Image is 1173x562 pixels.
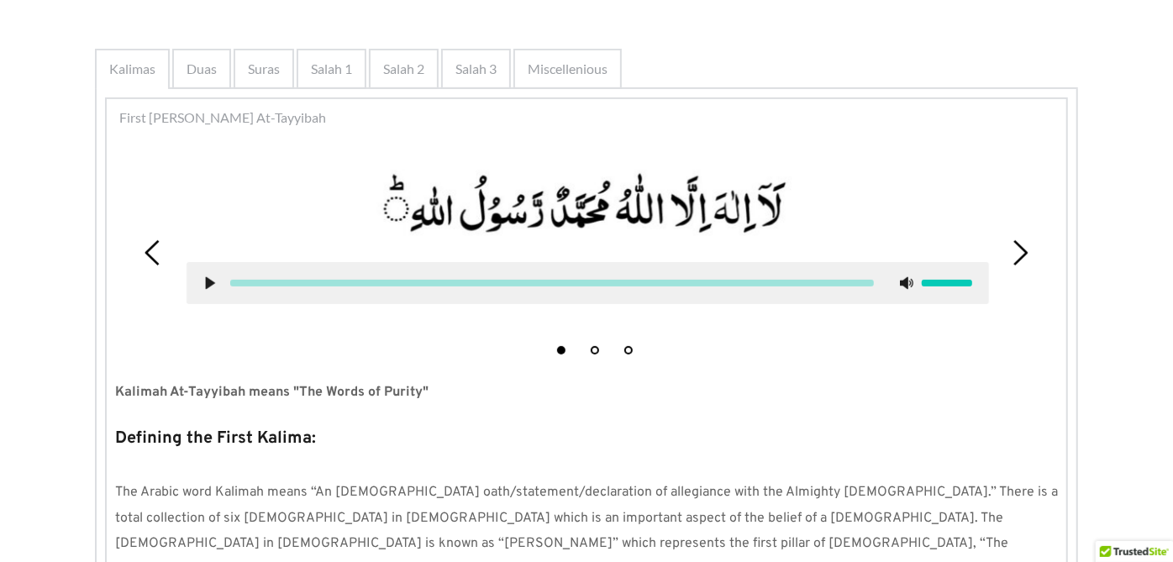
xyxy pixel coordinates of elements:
[591,346,599,355] button: 2 of 3
[187,59,217,79] span: Duas
[455,59,497,79] span: Salah 3
[109,59,155,79] span: Kalimas
[119,108,326,128] span: First [PERSON_NAME] At-Tayyibah
[383,59,424,79] span: Salah 2
[115,384,429,401] strong: Kalimah At-Tayyibah means "The Words of Purity"
[115,428,316,449] strong: Defining the First Kalima:
[557,346,565,355] button: 1 of 3
[311,59,352,79] span: Salah 1
[248,59,280,79] span: Suras
[624,346,633,355] button: 3 of 3
[528,59,608,79] span: Miscellenious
